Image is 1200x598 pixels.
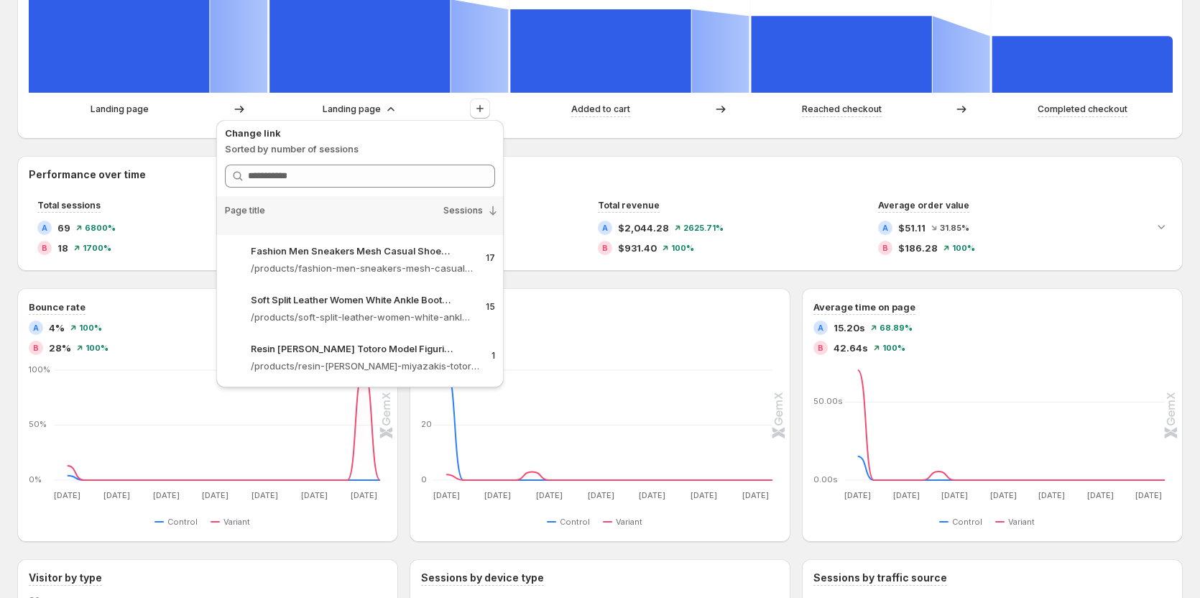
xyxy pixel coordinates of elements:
[602,224,608,232] h2: A
[618,221,669,235] span: $2,044.28
[421,474,427,484] text: 0
[683,224,724,232] span: 2625.71%
[57,221,70,235] span: 69
[154,513,203,530] button: Control
[618,241,657,255] span: $931.40
[86,344,109,352] span: 100%
[211,513,256,530] button: Variant
[29,474,42,484] text: 0%
[882,224,888,232] h2: A
[225,205,265,216] span: Page title
[818,323,823,332] h2: A
[882,244,888,252] h2: B
[571,102,630,116] p: Added to cart
[560,516,590,528] span: Control
[616,516,642,528] span: Variant
[898,241,938,255] span: $186.28
[598,200,660,211] span: Total revenue
[491,350,495,362] p: 1
[251,261,474,275] p: /products/fashion-men-sneakers-mesh-casual-shoes-lac-up-mens-shoes-lightweight-vulcanize-shoes-wa...
[484,490,511,500] text: [DATE]
[751,16,931,93] path: Reached checkout: 23
[251,341,457,356] p: Resin [PERSON_NAME] Totoro Model Figurines Fairy Flower Pot Ornamen – Gemcommerce-[PERSON_NAME]-dev
[421,420,432,430] text: 20
[85,224,116,232] span: 6800%
[103,490,130,500] text: [DATE]
[603,513,648,530] button: Variant
[1008,516,1035,528] span: Variant
[79,323,102,332] span: 100%
[421,571,544,585] h3: Sessions by device type
[29,300,86,314] h3: Bounce rate
[29,420,47,430] text: 50%
[225,126,495,140] p: Change link
[1151,216,1171,236] button: Expand chart
[251,310,474,324] p: /products/soft-split-leather-women-white-ankle-boots-motorcycle-boots-[DEMOGRAPHIC_DATA]-autumn-w...
[813,300,915,314] h3: Average time on page
[301,490,328,500] text: [DATE]
[813,571,947,585] h3: Sessions by traffic source
[251,490,278,500] text: [DATE]
[443,205,483,216] span: Sessions
[167,516,198,528] span: Control
[639,490,665,500] text: [DATE]
[834,321,865,335] span: 15.20s
[91,102,149,116] p: Landing page
[42,244,47,252] h2: B
[83,244,111,252] span: 1700%
[742,490,769,500] text: [DATE]
[990,490,1017,500] text: [DATE]
[57,241,68,255] span: 18
[433,490,460,500] text: [DATE]
[49,321,65,335] span: 4%
[834,341,868,355] span: 42.64s
[323,102,381,116] p: Landing page
[940,224,969,232] span: 31.85%
[898,221,926,235] span: $51.11
[802,102,882,116] p: Reached checkout
[995,513,1040,530] button: Variant
[547,513,596,530] button: Control
[844,490,871,500] text: [DATE]
[42,224,47,232] h2: A
[952,516,982,528] span: Control
[29,364,50,374] text: 100%
[939,513,988,530] button: Control
[251,293,451,307] p: Soft Split Leather Women White Ankle Boots Motorcycle Boots [DEMOGRAPHIC_DATA] Aut – Gemcommerce-...
[153,490,180,500] text: [DATE]
[1135,490,1162,500] text: [DATE]
[691,490,717,500] text: [DATE]
[223,516,250,528] span: Variant
[29,167,1171,182] h2: Performance over time
[49,341,71,355] span: 28%
[486,301,495,313] p: 15
[1087,490,1114,500] text: [DATE]
[29,571,102,585] h3: Visitor by type
[486,252,495,264] p: 17
[992,36,1173,93] path: Completed checkout: 17
[33,323,39,332] h2: A
[251,359,480,373] p: /products/resin-[PERSON_NAME]-miyazakis-totoro-model-figurines-fairy-flower-pot-ornament-miniatur...
[602,244,608,252] h2: B
[893,490,920,500] text: [DATE]
[1038,490,1065,500] text: [DATE]
[880,323,913,332] span: 68.89%
[813,396,843,406] text: 50.00s
[818,344,823,352] h2: B
[941,490,968,500] text: [DATE]
[54,490,80,500] text: [DATE]
[878,200,969,211] span: Average order value
[251,244,451,258] p: Fashion Men Sneakers Mesh Casual Shoes Lac-up Mens Shoes Lightweight V – Gemcommerce-[PERSON_NAME...
[536,490,563,500] text: [DATE]
[882,344,905,352] span: 100%
[671,244,694,252] span: 100%
[33,344,39,352] h2: B
[1038,102,1127,116] p: Completed checkout
[37,200,101,211] span: Total sessions
[225,142,495,156] p: Sorted by number of sessions
[952,244,975,252] span: 100%
[813,474,838,484] text: 0.00s
[351,490,377,500] text: [DATE]
[203,490,229,500] text: [DATE]
[588,490,614,500] text: [DATE]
